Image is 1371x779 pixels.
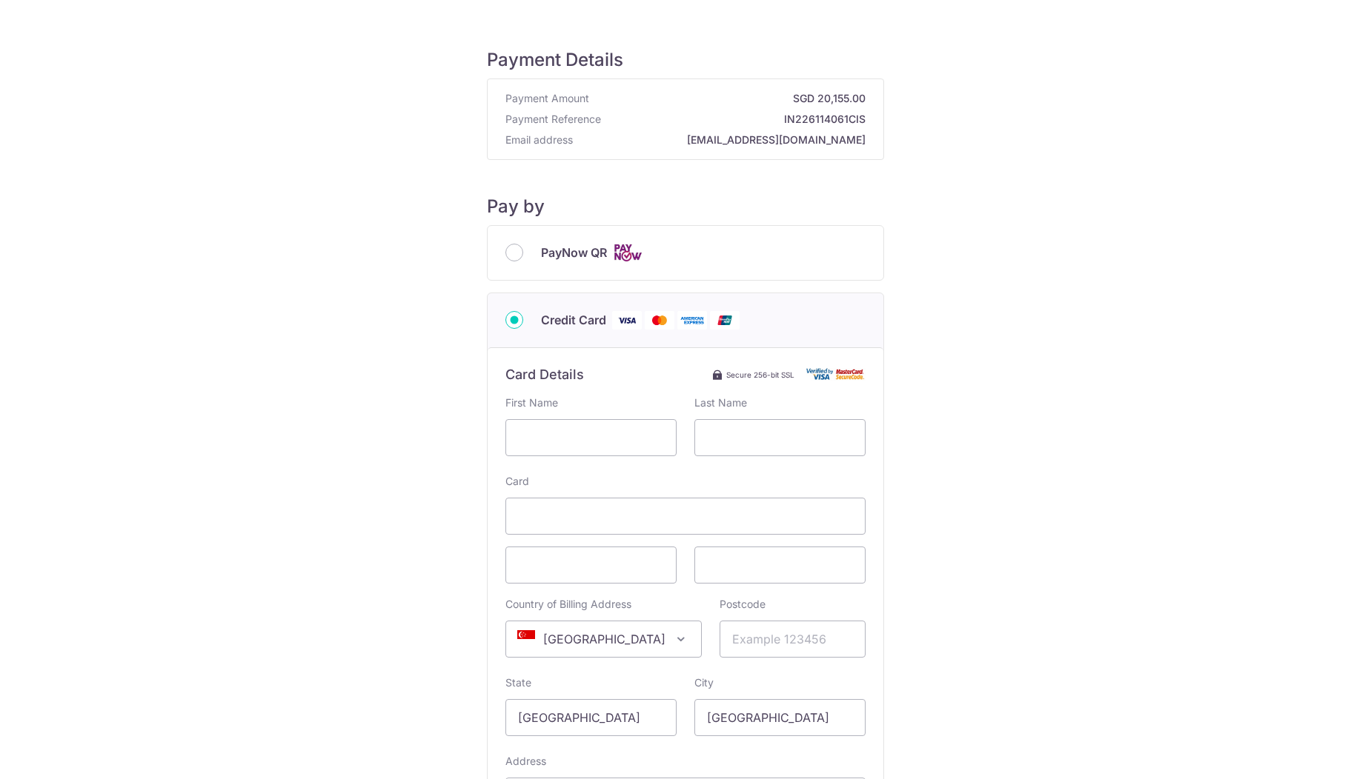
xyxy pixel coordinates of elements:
[505,675,531,690] label: State
[506,621,701,657] span: Singapore
[518,556,664,574] iframe: Secure card expiration date input frame
[720,597,766,612] label: Postcode
[541,311,606,329] span: Credit Card
[505,621,702,658] span: Singapore
[694,675,714,690] label: City
[505,395,558,410] label: First Name
[726,369,794,381] span: Secure 256-bit SSL
[607,112,866,127] strong: IN226114061CIS
[707,556,853,574] iframe: Secure card security code input frame
[505,311,866,330] div: Credit Card Visa Mastercard American Express Union Pay
[505,597,631,612] label: Country of Billing Address
[505,91,589,106] span: Payment Amount
[595,91,866,106] strong: SGD 20,155.00
[645,311,674,330] img: Mastercard
[612,311,642,330] img: Visa
[505,112,601,127] span: Payment Reference
[505,474,529,489] label: Card
[694,395,747,410] label: Last Name
[505,133,573,147] span: Email address
[541,244,607,261] span: PayNow QR
[487,195,884,218] h5: Pay by
[806,368,866,381] img: Card secure
[720,621,866,658] input: Example 123456
[579,133,866,147] strong: [EMAIL_ADDRESS][DOMAIN_NAME]
[505,366,584,384] h6: Card Details
[505,244,866,262] div: PayNow QR Cards logo
[518,507,853,525] iframe: Secure card number input frame
[677,311,707,330] img: American Express
[505,754,546,769] label: Address
[613,244,643,262] img: Cards logo
[710,311,740,330] img: Union Pay
[487,49,884,71] h5: Payment Details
